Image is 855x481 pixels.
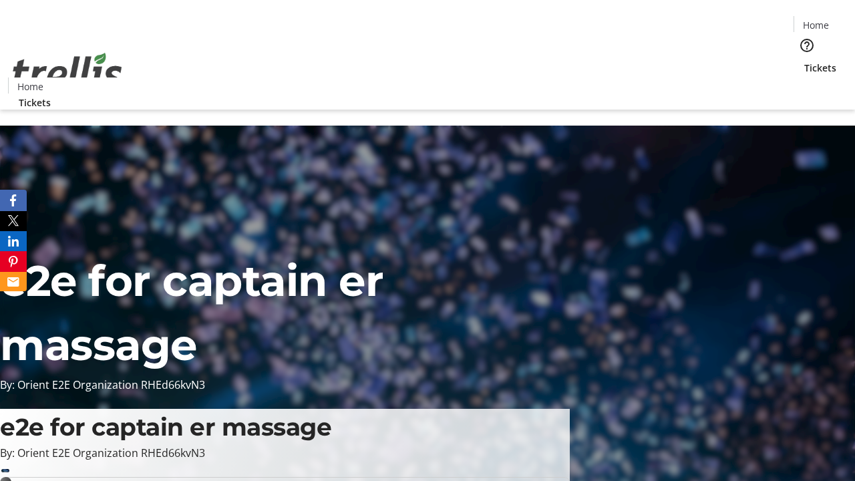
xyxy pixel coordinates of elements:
a: Tickets [794,61,847,75]
a: Home [9,79,51,94]
button: Cart [794,75,820,102]
a: Tickets [8,96,61,110]
span: Tickets [804,61,836,75]
a: Home [794,18,837,32]
button: Help [794,32,820,59]
img: Orient E2E Organization RHEd66kvN3's Logo [8,38,127,105]
span: Home [17,79,43,94]
span: Home [803,18,829,32]
span: Tickets [19,96,51,110]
